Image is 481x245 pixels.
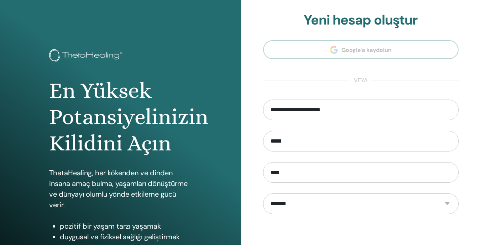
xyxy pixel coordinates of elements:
[350,76,371,85] span: veya
[60,231,192,242] li: duygusal ve fiziksel sağlığı geliştirmek
[49,167,192,210] p: ThetaHealing, her kökenden ve dinden insana amaç bulma, yaşamları dönüştürme ve dünyayı olumlu yö...
[263,12,459,28] h2: Yeni hesap oluştur
[60,221,192,231] li: pozitif bir yaşam tarzı yaşamak
[49,78,192,157] h1: En Yüksek Potansiyelinizin Kilidini Açın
